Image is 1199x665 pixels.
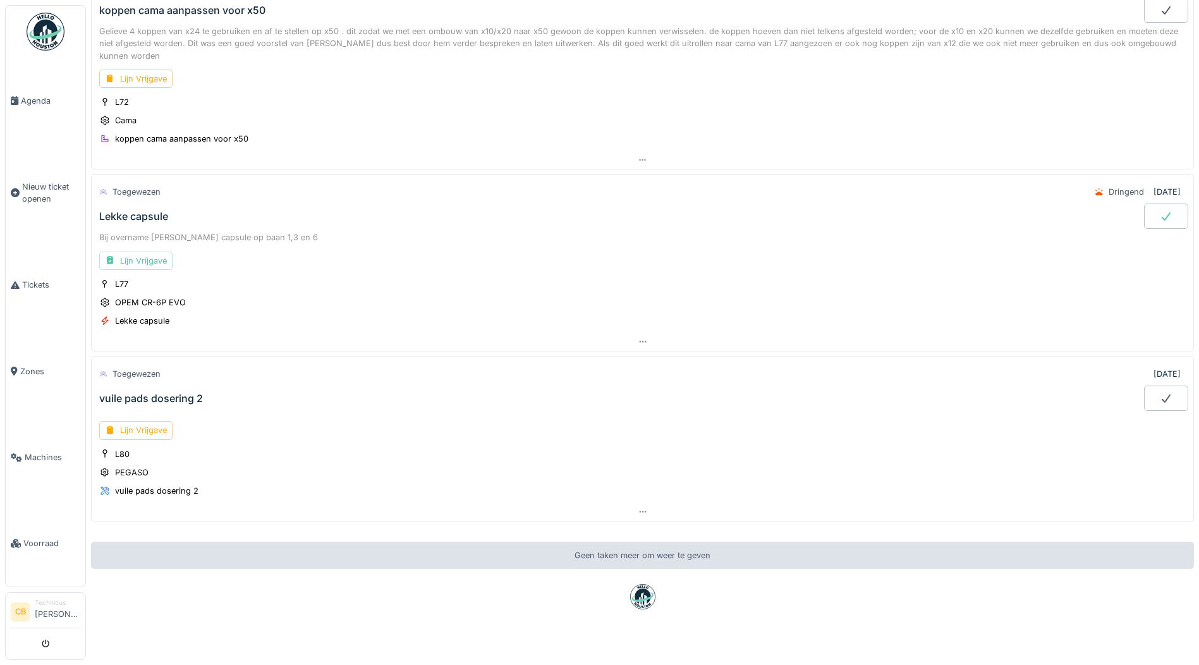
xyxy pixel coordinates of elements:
div: koppen cama aanpassen voor x50 [115,133,248,145]
div: L77 [115,278,128,290]
span: Zones [20,365,80,377]
div: Lijn Vrijgave [99,70,173,88]
div: PEGASO [115,467,149,479]
div: Gelieve 4 koppen van x24 te gebruiken en af te stellen op x50 . dit zodat we met een ombouw van x... [99,25,1186,62]
img: Badge_color-CXgf-gQk.svg [27,13,64,51]
a: Tickets [6,242,85,328]
div: Lijn Vrijgave [99,252,173,270]
div: L72 [115,96,129,108]
img: badge-BVDL4wpA.svg [630,584,655,609]
a: Zones [6,328,85,414]
div: Toegewezen [113,186,161,198]
a: Voorraad [6,501,85,587]
a: Agenda [6,58,85,143]
a: CB Technicus[PERSON_NAME] [11,598,80,628]
div: Technicus [35,598,80,607]
div: vuile pads dosering 2 [99,393,203,405]
span: Nieuw ticket openen [22,181,80,205]
div: Cama [115,114,137,126]
a: Machines [6,415,85,501]
div: koppen cama aanpassen voor x50 [99,4,265,16]
span: Tickets [22,279,80,291]
div: Lekke capsule [99,210,168,223]
div: Toegewezen [113,368,161,380]
div: Dringend [1109,186,1144,198]
div: OPEM CR-6P EVO [115,296,186,308]
div: Geen taken meer om weer te geven [91,542,1194,569]
div: Bij overname [PERSON_NAME] capsule op baan 1,3 en 6 [99,231,1186,243]
div: L80 [115,448,130,460]
span: Agenda [21,95,80,107]
div: [DATE] [1153,368,1181,380]
div: [DATE] [1153,186,1181,198]
span: Machines [25,451,80,463]
a: Nieuw ticket openen [6,143,85,242]
div: vuile pads dosering 2 [115,485,198,497]
span: Voorraad [23,537,80,549]
div: Lijn Vrijgave [99,421,173,439]
li: CB [11,602,30,621]
div: Lekke capsule [115,315,169,327]
li: [PERSON_NAME] [35,598,80,625]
